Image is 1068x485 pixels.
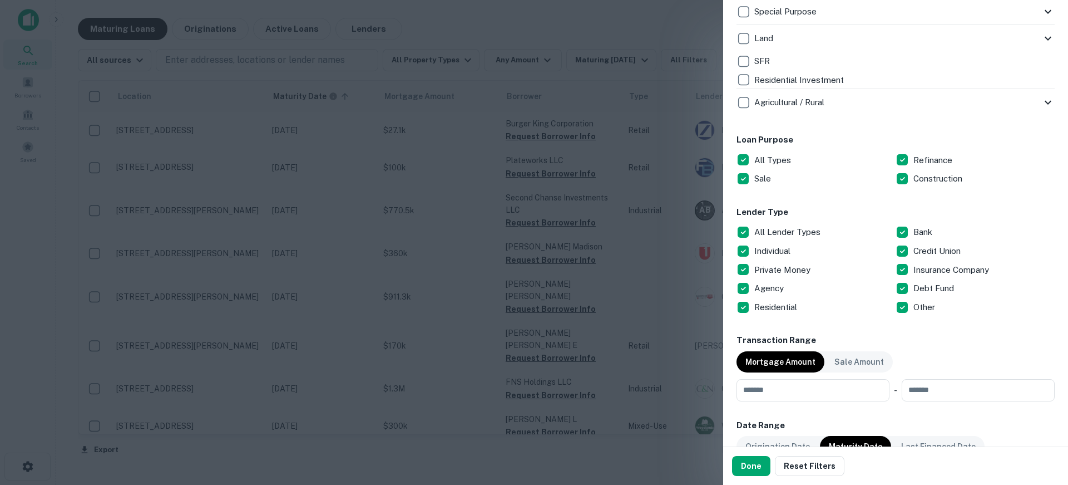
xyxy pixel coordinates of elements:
[754,226,823,239] p: All Lender Types
[913,263,991,277] p: Insurance Company
[775,456,844,476] button: Reset Filters
[913,172,965,185] p: Construction
[1012,396,1068,449] iframe: Chat Widget
[754,172,773,185] p: Sale
[754,263,813,277] p: Private Money
[754,55,772,68] p: SFR
[913,282,956,295] p: Debt Fund
[894,379,897,401] div: -
[754,32,775,45] p: Land
[736,89,1055,116] div: Agricultural / Rural
[901,440,976,453] p: Last Financed Date
[834,356,884,368] p: Sale Amount
[754,282,786,295] p: Agency
[754,154,793,167] p: All Types
[736,134,1055,146] h6: Loan Purpose
[736,206,1055,219] h6: Lender Type
[736,419,1055,432] h6: Date Range
[829,440,882,453] p: Maturity Date
[732,456,770,476] button: Done
[913,154,955,167] p: Refinance
[913,244,963,258] p: Credit Union
[913,301,937,314] p: Other
[754,244,793,258] p: Individual
[736,334,1055,347] h6: Transaction Range
[745,356,815,368] p: Mortgage Amount
[736,25,1055,52] div: Land
[745,440,810,453] p: Origination Date
[754,301,799,314] p: Residential
[754,96,827,109] p: Agricultural / Rural
[754,74,846,87] p: Residential Investment
[913,226,934,239] p: Bank
[754,5,819,18] p: Special Purpose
